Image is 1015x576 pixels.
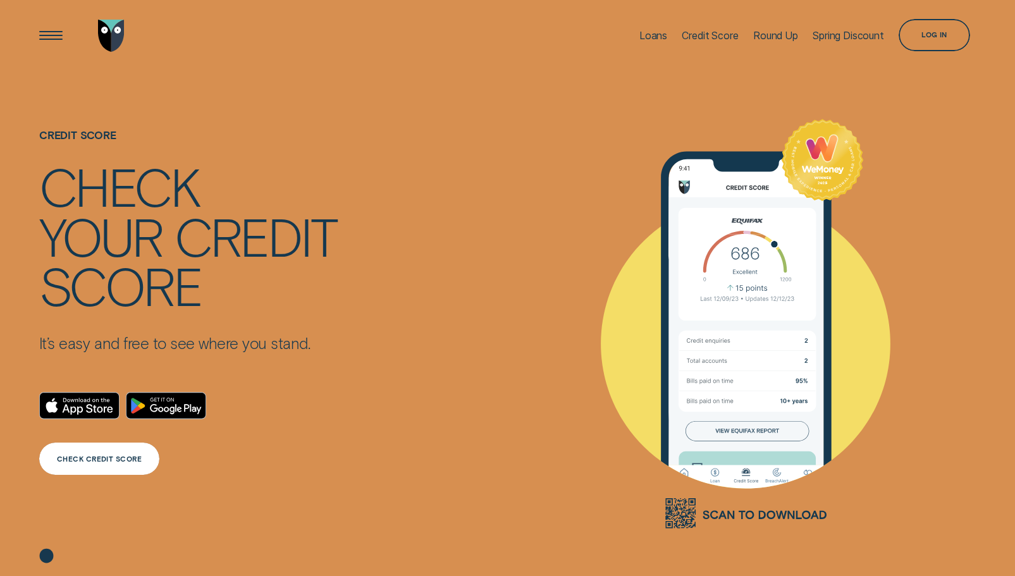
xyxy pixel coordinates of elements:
a: CHECK CREDIT SCORE [39,443,159,475]
h4: Check your credit score [39,161,336,310]
div: Credit Score [682,30,738,42]
img: Wisr [98,20,125,52]
div: Loans [639,30,667,42]
div: Spring Discount [813,30,884,42]
div: Check [39,161,199,211]
button: Log in [899,19,970,51]
div: Round Up [753,30,798,42]
button: Open Menu [35,20,67,52]
div: score [39,260,201,310]
a: Android App on Google Play [126,392,207,419]
div: your [39,211,163,260]
div: CHECK CREDIT SCORE [57,456,142,462]
p: It’s easy and free to see where you stand. [39,334,336,353]
div: credit [175,211,336,260]
h1: Credit Score [39,129,336,161]
a: Download on the App Store [39,392,120,419]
